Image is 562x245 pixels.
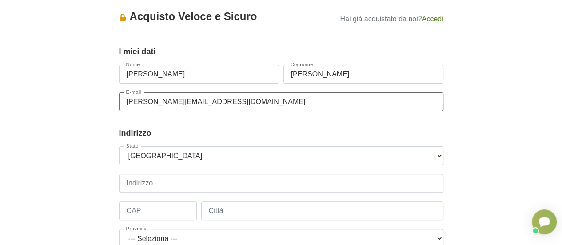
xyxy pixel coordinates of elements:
[124,226,151,231] label: Provincia
[119,201,197,220] input: CAP
[124,62,143,67] label: Nome
[422,15,443,23] a: Accedi
[532,209,557,234] iframe: Smartsupp widget button
[283,65,443,84] input: Cognome
[119,8,324,24] div: Acquisto Veloce e Sicuro
[119,46,443,58] legend: I miei dati
[119,65,279,84] input: Nome
[201,201,443,220] input: Città
[288,62,316,67] label: Cognome
[124,144,141,149] label: Stato
[119,174,443,193] input: Indirizzo
[124,90,144,95] label: E-mail
[324,12,443,24] p: Hai già acquistato da noi?
[119,127,443,139] legend: Indirizzo
[119,92,443,111] input: E-mail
